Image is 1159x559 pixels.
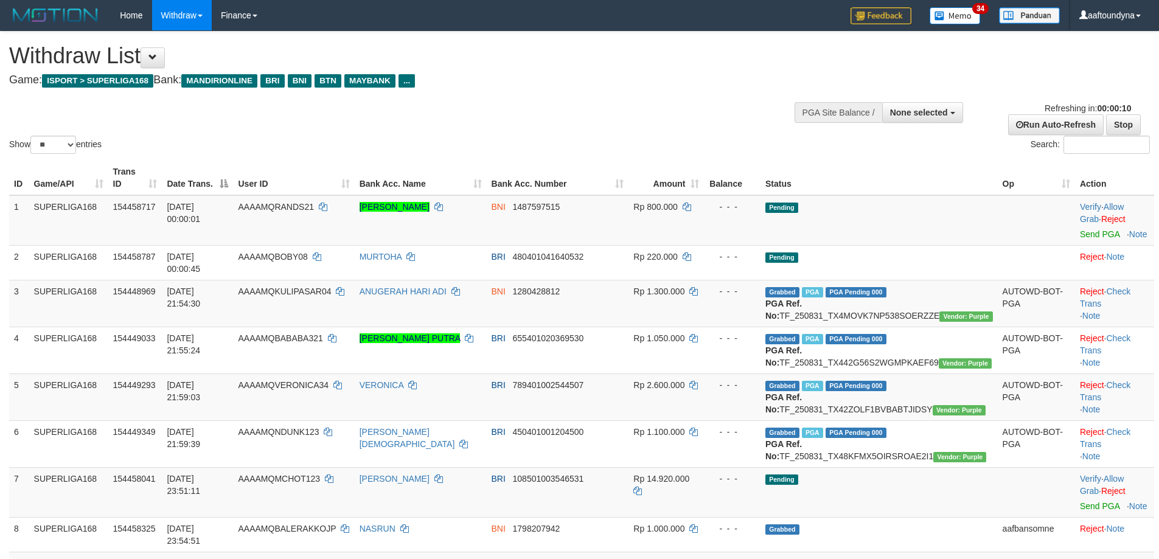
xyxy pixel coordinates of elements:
[9,136,102,154] label: Show entries
[238,333,322,343] span: AAAAMQBABABA321
[633,333,684,343] span: Rp 1.050.000
[765,381,799,391] span: Grabbed
[851,7,911,24] img: Feedback.jpg
[9,467,29,517] td: 7
[802,334,823,344] span: Marked by aafheankoy
[360,286,447,296] a: ANUGERAH HARI ADI
[933,405,986,415] span: Vendor URL: https://trx4.1velocity.biz
[1075,517,1154,552] td: ·
[765,287,799,297] span: Grabbed
[826,287,886,297] span: PGA Pending
[1075,245,1154,280] td: ·
[1075,327,1154,373] td: · ·
[933,452,986,462] span: Vendor URL: https://trx4.1velocity.biz
[999,7,1060,24] img: panduan.png
[709,201,756,213] div: - - -
[238,524,336,533] span: AAAAMQBALERAKKOJP
[709,332,756,344] div: - - -
[9,195,29,246] td: 1
[238,252,307,262] span: AAAAMQBOBY08
[355,161,487,195] th: Bank Acc. Name: activate to sort column ascending
[1080,380,1104,390] a: Reject
[1080,286,1130,308] a: Check Trans
[9,74,760,86] h4: Game: Bank:
[492,252,506,262] span: BRI
[1080,333,1104,343] a: Reject
[513,286,560,296] span: Copy 1280428812 to clipboard
[765,203,798,213] span: Pending
[939,358,992,369] span: Vendor URL: https://trx4.1velocity.biz
[1063,136,1150,154] input: Search:
[113,427,156,437] span: 154449349
[29,161,108,195] th: Game/API: activate to sort column ascending
[1080,524,1104,533] a: Reject
[765,439,802,461] b: PGA Ref. No:
[1080,202,1124,224] span: ·
[1080,333,1130,355] a: Check Trans
[826,334,886,344] span: PGA Pending
[760,280,998,327] td: TF_250831_TX4MOVK7NP538SOERZZE
[1106,114,1141,135] a: Stop
[29,420,108,467] td: SUPERLIGA168
[1101,486,1126,496] a: Reject
[238,380,329,390] span: AAAAMQVERONICA34
[113,202,156,212] span: 154458717
[765,474,798,485] span: Pending
[802,381,823,391] span: Marked by aafheankoy
[113,252,156,262] span: 154458787
[181,74,257,88] span: MANDIRIONLINE
[760,327,998,373] td: TF_250831_TX442G56S2WGMPKAEF69
[972,3,989,14] span: 34
[1045,103,1131,113] span: Refreshing in:
[1080,380,1130,402] a: Check Trans
[930,7,981,24] img: Button%20Memo.svg
[29,373,108,420] td: SUPERLIGA168
[29,280,108,327] td: SUPERLIGA168
[167,524,200,546] span: [DATE] 23:54:51
[709,379,756,391] div: - - -
[9,420,29,467] td: 6
[260,74,284,88] span: BRI
[360,524,395,533] a: NASRUN
[113,524,156,533] span: 154458325
[238,286,331,296] span: AAAAMQKULIPASAR04
[9,373,29,420] td: 5
[492,286,506,296] span: BNI
[42,74,153,88] span: ISPORT > SUPERLIGA168
[633,202,677,212] span: Rp 800.000
[1080,202,1101,212] a: Verify
[238,202,313,212] span: AAAAMQRANDS21
[113,286,156,296] span: 154448969
[360,252,402,262] a: MURTOHA
[709,285,756,297] div: - - -
[998,327,1075,373] td: AUTOWD-BOT-PGA
[1008,114,1104,135] a: Run Auto-Refresh
[939,311,992,322] span: Vendor URL: https://trx4.1velocity.biz
[998,280,1075,327] td: AUTOWD-BOT-PGA
[9,327,29,373] td: 4
[167,333,200,355] span: [DATE] 21:55:24
[167,380,200,402] span: [DATE] 21:59:03
[113,474,156,484] span: 154458041
[167,427,200,449] span: [DATE] 21:59:39
[167,286,200,308] span: [DATE] 21:54:30
[1106,252,1124,262] a: Note
[1080,501,1119,511] a: Send PGA
[29,245,108,280] td: SUPERLIGA168
[709,251,756,263] div: - - -
[288,74,312,88] span: BNI
[108,161,162,195] th: Trans ID: activate to sort column ascending
[633,252,677,262] span: Rp 220.000
[633,427,684,437] span: Rp 1.100.000
[344,74,395,88] span: MAYBANK
[1129,229,1147,239] a: Note
[1075,161,1154,195] th: Action
[9,161,29,195] th: ID
[633,524,684,533] span: Rp 1.000.000
[802,428,823,438] span: Marked by aafheankoy
[1080,252,1104,262] a: Reject
[487,161,629,195] th: Bank Acc. Number: activate to sort column ascending
[492,427,506,437] span: BRI
[998,420,1075,467] td: AUTOWD-BOT-PGA
[30,136,76,154] select: Showentries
